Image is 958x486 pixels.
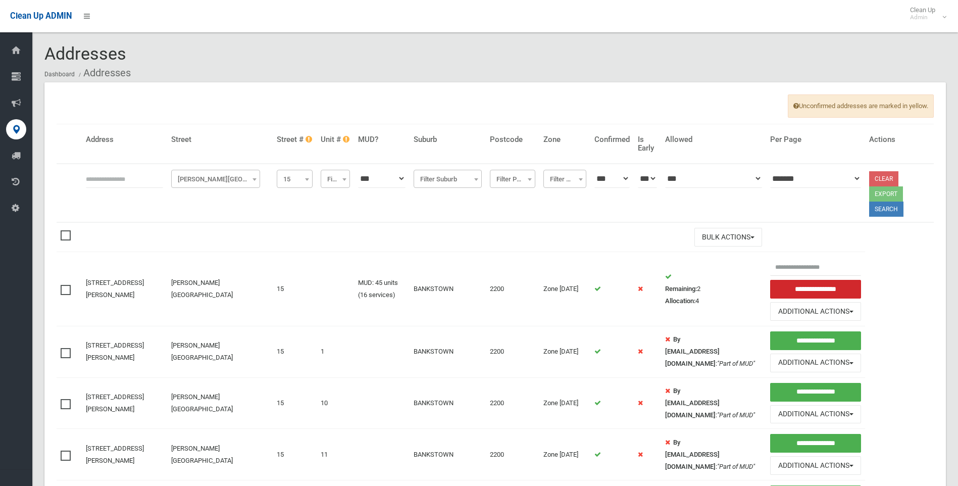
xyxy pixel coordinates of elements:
[273,252,317,326] td: 15
[167,377,273,429] td: [PERSON_NAME][GEOGRAPHIC_DATA]
[665,135,762,144] h4: Allowed
[539,252,590,326] td: Zone [DATE]
[869,171,898,186] a: Clear
[410,377,486,429] td: BANKSTOWN
[638,135,657,152] h4: Is Early
[171,135,269,144] h4: Street
[167,429,273,480] td: [PERSON_NAME][GEOGRAPHIC_DATA]
[410,429,486,480] td: BANKSTOWN
[770,354,861,372] button: Additional Actions
[492,172,533,186] span: Filter Postcode
[486,252,539,326] td: 2200
[661,377,766,429] td: :
[717,463,755,470] em: "Part of MUD"
[86,342,144,361] a: [STREET_ADDRESS][PERSON_NAME]
[717,360,755,367] em: "Part of MUD"
[44,43,126,64] span: Addresses
[661,252,766,326] td: 2 4
[770,135,861,144] h4: Per Page
[273,429,317,480] td: 15
[770,302,861,321] button: Additional Actions
[44,71,75,78] a: Dashboard
[661,326,766,378] td: :
[273,377,317,429] td: 15
[490,170,535,188] span: Filter Postcode
[321,135,349,144] h4: Unit #
[788,94,934,118] span: Unconfirmed addresses are marked in yellow.
[174,172,258,186] span: Jacobs Street (BANKSTOWN)
[86,393,144,413] a: [STREET_ADDRESS][PERSON_NAME]
[543,170,586,188] span: Filter Zone
[665,335,720,367] strong: By [EMAIL_ADDRESS][DOMAIN_NAME]
[661,429,766,480] td: :
[410,252,486,326] td: BANKSTOWN
[539,429,590,480] td: Zone [DATE]
[321,170,349,188] span: Filter Unit #
[869,186,903,202] button: Export
[770,456,861,475] button: Additional Actions
[317,377,354,429] td: 10
[273,326,317,378] td: 15
[358,135,406,144] h4: MUD?
[167,252,273,326] td: [PERSON_NAME][GEOGRAPHIC_DATA]
[665,297,695,305] strong: Allocation:
[694,228,762,247] button: Bulk Actions
[317,326,354,378] td: 1
[869,202,903,217] button: Search
[86,279,144,299] a: [STREET_ADDRESS][PERSON_NAME]
[416,172,479,186] span: Filter Suburb
[594,135,630,144] h4: Confirmed
[543,135,586,144] h4: Zone
[171,170,260,188] span: Jacobs Street (BANKSTOWN)
[410,326,486,378] td: BANKSTOWN
[323,172,347,186] span: Filter Unit #
[76,64,131,82] li: Addresses
[717,411,755,419] em: "Part of MUD"
[486,326,539,378] td: 2200
[490,135,535,144] h4: Postcode
[167,326,273,378] td: [PERSON_NAME][GEOGRAPHIC_DATA]
[10,11,72,21] span: Clean Up ADMIN
[665,387,720,419] strong: By [EMAIL_ADDRESS][DOMAIN_NAME]
[86,445,144,464] a: [STREET_ADDRESS][PERSON_NAME]
[665,439,720,470] strong: By [EMAIL_ADDRESS][DOMAIN_NAME]
[86,135,163,144] h4: Address
[770,405,861,424] button: Additional Actions
[277,170,313,188] span: 15
[486,429,539,480] td: 2200
[539,326,590,378] td: Zone [DATE]
[486,377,539,429] td: 2200
[905,6,945,21] span: Clean Up
[317,429,354,480] td: 11
[414,170,482,188] span: Filter Suburb
[279,172,310,186] span: 15
[539,377,590,429] td: Zone [DATE]
[546,172,584,186] span: Filter Zone
[869,135,930,144] h4: Actions
[277,135,313,144] h4: Street #
[910,14,935,21] small: Admin
[414,135,482,144] h4: Suburb
[354,252,410,326] td: MUD: 45 units (16 services)
[665,285,697,293] strong: Remaining:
